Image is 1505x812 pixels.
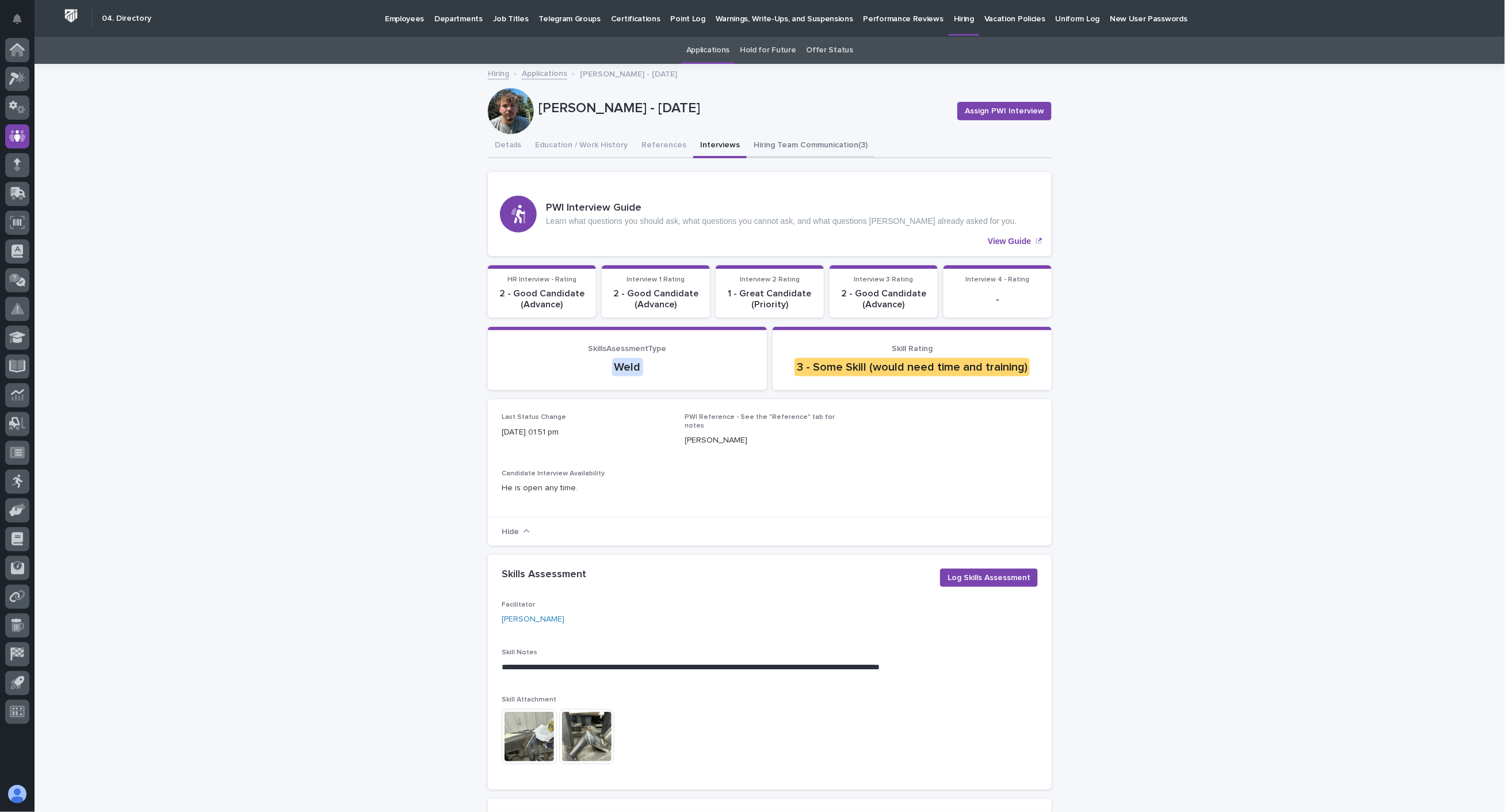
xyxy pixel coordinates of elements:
span: HR Interview - Rating [507,276,576,283]
p: 2 - Good Candidate (Advance) [836,288,931,310]
button: Interviews [693,134,747,158]
p: View Guide [988,237,1031,246]
a: Hiring [488,66,509,79]
p: [PERSON_NAME] [685,434,855,447]
p: Learn what questions you should ask, what questions you cannot ask, and what questions [PERSON_NA... [546,216,1017,226]
div: 3 - Some Skill (would need time and training) [794,358,1030,376]
p: 1 - Great Candidate (Priority) [723,288,817,310]
span: Interview 4 - Rating [966,276,1030,283]
span: PWI Reference - See the "Reference" tab for notes [685,414,835,429]
button: Details [488,134,528,158]
a: Applications [522,66,567,79]
span: Last Status Change [502,414,566,421]
span: Candidate Interview Availability [502,470,605,477]
button: Hiring Team Communication (3) [747,134,874,158]
p: [DATE] 01:51 pm [502,426,671,439]
h3: PWI Interview Guide [546,202,1017,215]
button: Notifications [5,7,29,31]
a: Hold for Future [740,37,796,64]
span: SkillsAsessmentType [589,345,667,353]
p: [PERSON_NAME] - [DATE] [580,67,677,79]
button: Hide [502,527,530,536]
p: [PERSON_NAME] - [DATE] [538,100,948,117]
span: Interview 2 Rating [740,276,800,283]
span: Assign PWI Interview [965,105,1044,117]
p: 2 - Good Candidate (Advance) [609,288,703,310]
span: Facilitator [502,601,535,608]
a: Offer Status [807,37,853,64]
p: 2 - Good Candidate (Advance) [495,288,589,310]
button: users-avatar [5,782,29,806]
span: Log Skills Assessment [948,572,1030,584]
span: Skill Notes [502,649,537,656]
button: Log Skills Assessment [940,569,1038,587]
h2: Skills Assessment [502,569,586,581]
div: Notifications [14,14,29,32]
a: View Guide [488,172,1052,256]
img: Workspace Logo [60,5,82,26]
h2: 04. Directory [102,14,151,24]
a: [PERSON_NAME] [502,613,564,626]
span: Skill Attachment [502,696,556,703]
button: References [635,134,693,158]
a: Applications [686,37,729,64]
p: - [950,294,1045,305]
span: Interview 1 Rating [627,276,685,283]
p: He is open any time. [502,482,1038,494]
div: Weld [612,358,643,376]
span: Interview 3 Rating [854,276,914,283]
span: Skill Rating [892,345,933,353]
button: Education / Work History [528,134,635,158]
button: Assign PWI Interview [957,102,1052,120]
